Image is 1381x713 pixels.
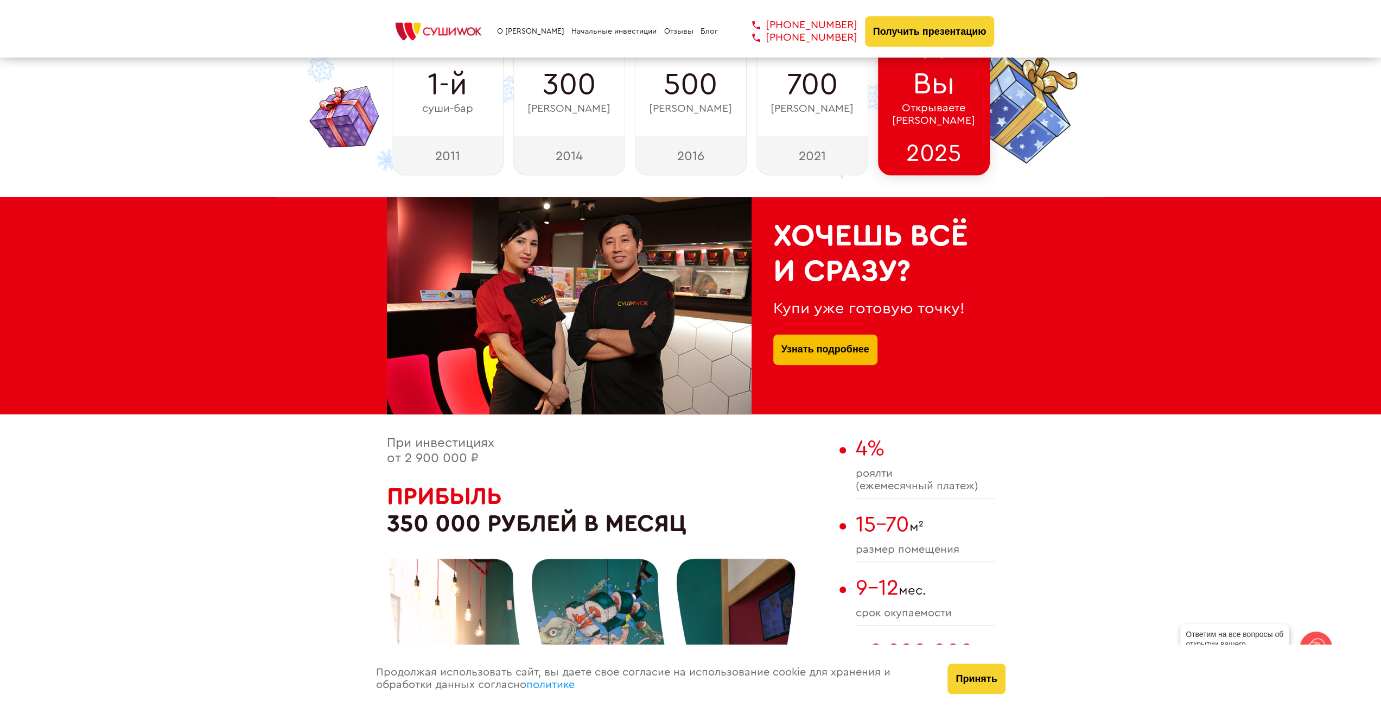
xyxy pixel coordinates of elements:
div: 2011 [392,136,504,175]
span: При инвестициях от 2 900 000 ₽ [387,437,494,465]
span: 15-70 [856,514,909,535]
a: политике [526,679,575,690]
a: Отзывы [664,27,693,36]
button: Принять [947,664,1005,694]
span: 300 [543,67,596,102]
div: 2021 [756,136,868,175]
div: Продолжая использовать сайт, вы даете свое согласие на использование cookie для хранения и обрабо... [365,645,937,713]
span: 4% [856,438,884,459]
div: Купи уже готовую точку! [773,300,973,318]
a: [PHONE_NUMBER] [736,31,857,44]
span: Прибыль [387,484,502,508]
div: Ответим на все вопросы об открытии вашего [PERSON_NAME]! [1180,624,1289,664]
a: Узнать подробнее [781,335,869,365]
span: [PERSON_NAME] [649,103,732,115]
span: 700 [787,67,838,102]
h2: Хочешь всё и сразу? [773,219,973,289]
a: [PHONE_NUMBER] [736,19,857,31]
button: Получить презентацию [865,16,995,47]
span: [PERSON_NAME] [771,103,854,115]
span: м² [856,512,995,537]
span: размер помещения [856,544,995,556]
span: от ₽ [856,639,995,664]
a: Блог [701,27,718,36]
div: 2025 [878,136,990,175]
span: суши-бар [422,103,473,115]
span: роялти (ежемесячный платеж) [856,468,995,493]
span: cрок окупаемости [856,607,995,620]
span: Вы [913,67,955,102]
span: мес. [856,576,995,601]
div: 2016 [635,136,747,175]
img: СУШИWOK [387,20,490,43]
a: О [PERSON_NAME] [497,27,564,36]
button: Узнать подробнее [773,335,877,365]
span: [PERSON_NAME] [527,103,610,115]
span: Открываете [PERSON_NAME] [892,102,975,127]
h2: 350 000 рублей в месяц [387,483,834,538]
span: 2 900 000 [870,641,973,662]
span: 9-12 [856,577,899,599]
div: 2014 [513,136,625,175]
span: 500 [664,67,717,102]
a: Начальные инвестиции [571,27,657,36]
span: 1-й [428,67,467,102]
